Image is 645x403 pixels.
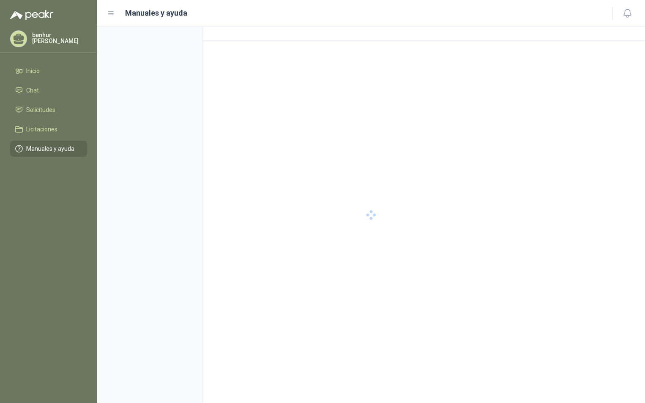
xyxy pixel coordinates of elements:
[26,66,40,76] span: Inicio
[10,141,87,157] a: Manuales y ayuda
[26,105,55,114] span: Solicitudes
[10,63,87,79] a: Inicio
[10,121,87,137] a: Licitaciones
[125,7,187,19] h1: Manuales y ayuda
[10,82,87,98] a: Chat
[26,86,39,95] span: Chat
[26,125,57,134] span: Licitaciones
[10,102,87,118] a: Solicitudes
[10,10,53,20] img: Logo peakr
[26,144,74,153] span: Manuales y ayuda
[32,32,87,44] p: benhur [PERSON_NAME]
